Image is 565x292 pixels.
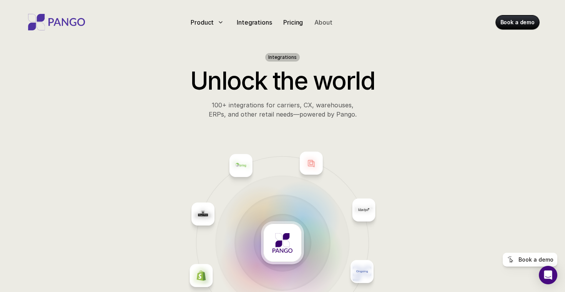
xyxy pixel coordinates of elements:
a: About [311,16,335,28]
img: Placeholder logo [235,160,247,172]
p: Integrations [237,18,272,27]
h1: Integrations [268,55,297,60]
p: Pricing [283,18,303,27]
p: 100+ integrations for carriers, CX, warehouses, ERPs, and other retail needs—powered by Pango. [138,100,427,119]
a: Book a demo [503,253,557,267]
img: Placeholder logo [358,204,370,216]
img: Placeholder logo [356,266,368,277]
img: Placeholder logo [197,208,209,220]
a: Pricing [280,16,306,28]
img: Placeholder logo [195,270,207,281]
p: About [314,18,332,27]
a: Book a demo [496,15,539,29]
p: Product [191,18,214,27]
img: Placeholder logo [306,157,317,169]
img: Placeholder logo [273,233,292,253]
div: Open Intercom Messenger [539,266,557,284]
a: Integrations [234,16,275,28]
h2: Unlock the world [138,66,427,96]
p: Book a demo [500,18,535,26]
p: Book a demo [518,257,553,263]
